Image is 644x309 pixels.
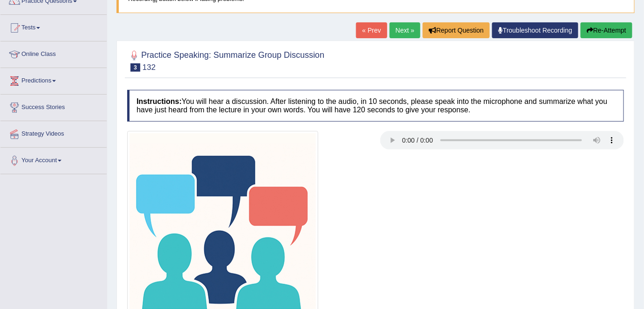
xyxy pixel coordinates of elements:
a: Troubleshoot Recording [492,22,578,38]
a: Your Account [0,148,107,171]
h4: You will hear a discussion. After listening to the audio, in 10 seconds, please speak into the mi... [127,90,624,121]
a: Online Class [0,41,107,65]
a: Tests [0,15,107,38]
a: Predictions [0,68,107,91]
a: Success Stories [0,95,107,118]
h2: Practice Speaking: Summarize Group Discussion [127,48,324,72]
button: Report Question [423,22,490,38]
span: 3 [130,63,140,72]
a: « Prev [356,22,387,38]
small: 132 [143,63,156,72]
a: Next » [390,22,420,38]
b: Instructions: [137,97,182,105]
button: Re-Attempt [581,22,632,38]
a: Strategy Videos [0,121,107,144]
